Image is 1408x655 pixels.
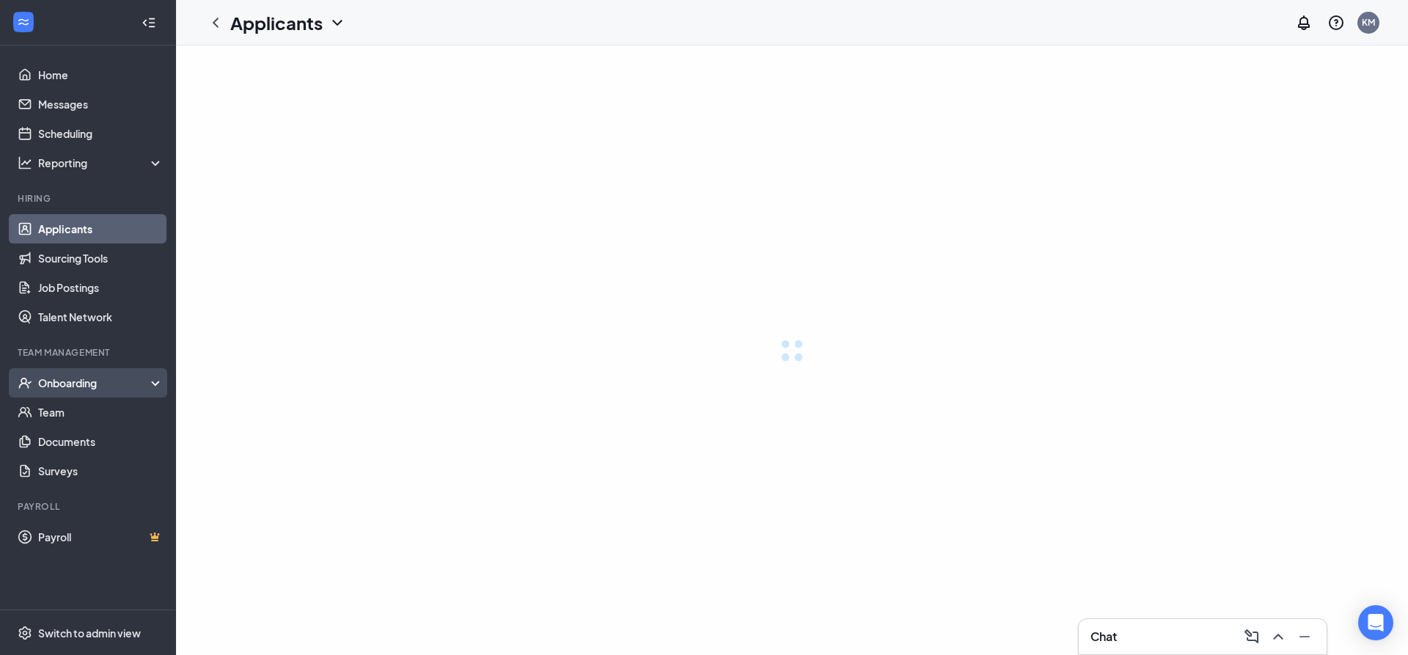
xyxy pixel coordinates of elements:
[18,626,32,640] svg: Settings
[38,456,164,486] a: Surveys
[38,427,164,456] a: Documents
[38,273,164,302] a: Job Postings
[18,376,32,390] svg: UserCheck
[329,14,346,32] svg: ChevronDown
[38,626,141,640] div: Switch to admin view
[1358,605,1393,640] div: Open Intercom Messenger
[18,500,161,513] div: Payroll
[142,15,156,30] svg: Collapse
[38,119,164,148] a: Scheduling
[38,376,164,390] div: Onboarding
[1295,14,1313,32] svg: Notifications
[1291,625,1315,648] button: Minimize
[1239,625,1262,648] button: ComposeMessage
[230,10,323,35] h1: Applicants
[1269,628,1287,645] svg: ChevronUp
[1243,628,1261,645] svg: ComposeMessage
[18,192,161,205] div: Hiring
[1296,628,1313,645] svg: Minimize
[18,346,161,359] div: Team Management
[1265,625,1288,648] button: ChevronUp
[1362,16,1375,29] div: KM
[38,398,164,427] a: Team
[38,89,164,119] a: Messages
[38,214,164,244] a: Applicants
[38,155,164,170] div: Reporting
[207,14,224,32] svg: ChevronLeft
[18,155,32,170] svg: Analysis
[38,302,164,332] a: Talent Network
[38,244,164,273] a: Sourcing Tools
[38,522,164,552] a: PayrollCrown
[16,15,31,29] svg: WorkstreamLogo
[1090,629,1117,645] h3: Chat
[1327,14,1345,32] svg: QuestionInfo
[38,60,164,89] a: Home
